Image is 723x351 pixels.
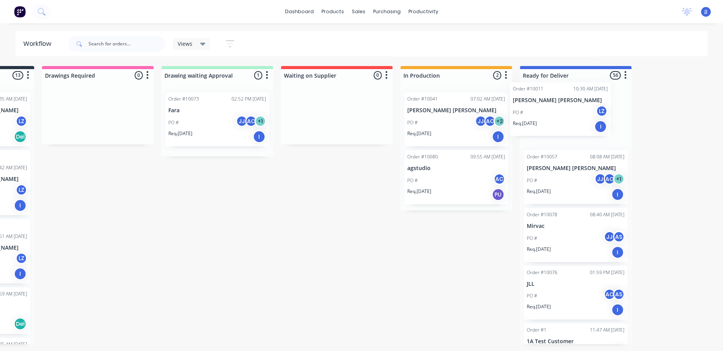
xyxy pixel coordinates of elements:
div: purchasing [369,6,405,17]
span: Views [178,40,192,48]
div: productivity [405,6,442,17]
div: Workflow [23,39,55,49]
img: Factory [14,6,26,17]
input: Search for orders... [88,36,165,52]
div: products [318,6,348,17]
span: JJ [704,8,707,15]
a: dashboard [281,6,318,17]
div: sales [348,6,369,17]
